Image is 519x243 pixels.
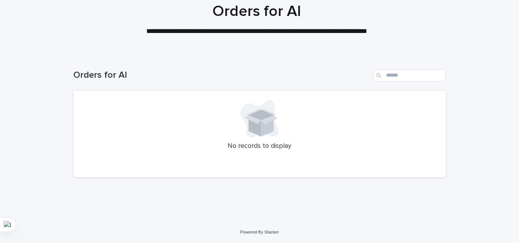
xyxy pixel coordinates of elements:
[73,70,370,81] h1: Orders for AI
[71,2,443,20] h1: Orders for AI
[240,230,278,234] a: Powered By Stacker
[82,142,437,151] p: No records to display
[373,69,446,82] input: Search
